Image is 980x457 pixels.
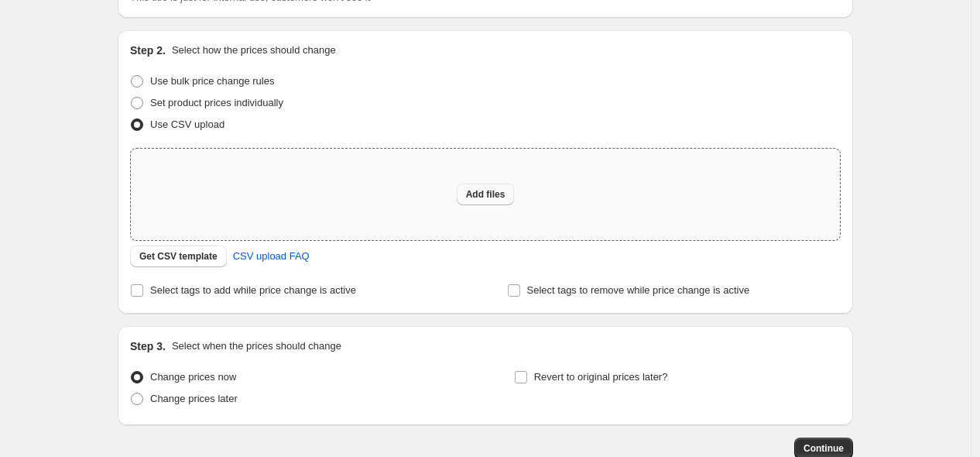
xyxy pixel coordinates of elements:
h2: Step 2. [130,43,166,58]
span: Revert to original prices later? [534,371,668,383]
p: Select how the prices should change [172,43,336,58]
span: Use CSV upload [150,119,224,130]
button: Get CSV template [130,246,227,267]
span: Set product prices individually [150,97,283,108]
span: CSV upload FAQ [233,249,310,264]
p: Select when the prices should change [172,338,341,354]
span: Use bulk price change rules [150,75,274,87]
h2: Step 3. [130,338,166,354]
span: Change prices later [150,393,238,404]
span: Add files [466,188,505,201]
a: CSV upload FAQ [224,244,319,269]
span: Continue [804,442,844,455]
span: Select tags to add while price change is active [150,284,356,296]
span: Change prices now [150,371,236,383]
span: Get CSV template [139,250,218,263]
button: Add files [457,184,515,205]
span: Select tags to remove while price change is active [527,284,750,296]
